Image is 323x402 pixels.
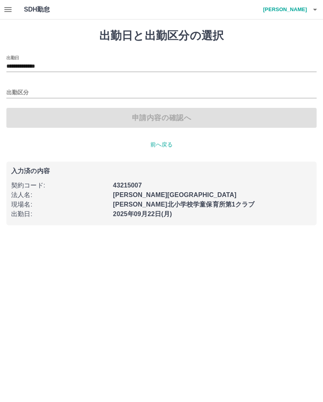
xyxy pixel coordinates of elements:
[11,200,108,209] p: 現場名 :
[113,201,254,208] b: [PERSON_NAME]北小学校学童保育所第1クラブ
[6,29,317,43] h1: 出勤日と出勤区分の選択
[11,190,108,200] p: 法人名 :
[6,141,317,149] p: 前へ戻る
[11,168,312,174] p: 入力済の内容
[113,191,236,198] b: [PERSON_NAME][GEOGRAPHIC_DATA]
[113,211,172,217] b: 2025年09月22日(月)
[113,182,142,189] b: 43215007
[11,181,108,190] p: 契約コード :
[6,55,19,60] label: 出勤日
[11,209,108,219] p: 出勤日 :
